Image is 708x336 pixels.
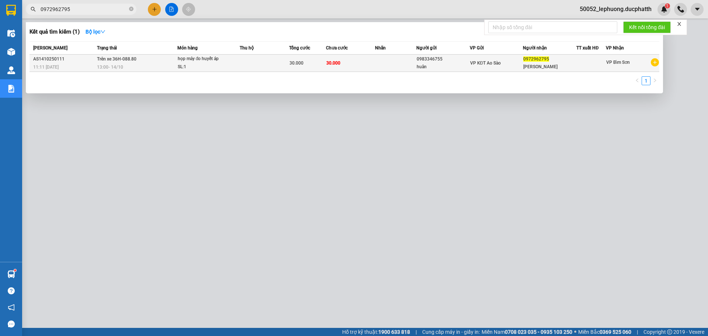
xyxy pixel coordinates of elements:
span: close-circle [129,6,133,13]
span: Món hàng [177,45,198,51]
span: 0972962795 [523,56,549,62]
span: Người gửi [416,45,437,51]
span: close [677,21,682,27]
span: message [8,321,15,328]
span: [PERSON_NAME] [33,45,67,51]
li: Previous Page [633,76,642,85]
span: 13:00 - 14/10 [97,65,123,70]
div: [PERSON_NAME] [523,63,576,71]
span: question-circle [8,287,15,294]
button: Bộ lọcdown [80,26,111,38]
span: notification [8,304,15,311]
button: right [650,76,659,85]
span: VP Bỉm Sơn [606,60,630,65]
span: VP Gửi [470,45,484,51]
div: họp máy đo huyết áp [178,55,233,63]
img: logo-vxr [6,5,16,16]
span: Người nhận [523,45,547,51]
span: left [635,78,639,83]
span: Thu hộ [240,45,254,51]
button: Kết nối tổng đài [623,21,671,33]
span: plus-circle [651,58,659,66]
img: solution-icon [7,85,15,93]
div: 0983346755 [417,55,469,63]
span: Trên xe 36H-088.80 [97,56,136,62]
span: 30.000 [326,60,340,66]
img: warehouse-icon [7,48,15,56]
span: Tổng cước [289,45,310,51]
li: Next Page [650,76,659,85]
strong: Bộ lọc [86,29,105,35]
span: 11:11 [DATE] [33,65,59,70]
span: VP KĐT Ao Sào [470,60,501,66]
span: TT xuất HĐ [576,45,599,51]
span: close-circle [129,7,133,11]
span: VP Nhận [606,45,624,51]
span: Kết nối tổng đài [629,23,665,31]
img: warehouse-icon [7,270,15,278]
div: huân [417,63,469,71]
img: warehouse-icon [7,30,15,37]
button: left [633,76,642,85]
sup: 1 [14,269,16,271]
span: search [31,7,36,12]
div: SL: 1 [178,63,233,71]
span: 30.000 [289,60,303,66]
a: 1 [642,77,650,85]
span: down [100,29,105,34]
div: AS1410250111 [33,55,95,63]
li: 1 [642,76,650,85]
span: Nhãn [375,45,386,51]
span: right [653,78,657,83]
span: Chưa cước [326,45,348,51]
img: warehouse-icon [7,66,15,74]
input: Tìm tên, số ĐT hoặc mã đơn [41,5,128,13]
input: Nhập số tổng đài [488,21,617,33]
span: Trạng thái [97,45,117,51]
h3: Kết quả tìm kiếm ( 1 ) [29,28,80,36]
